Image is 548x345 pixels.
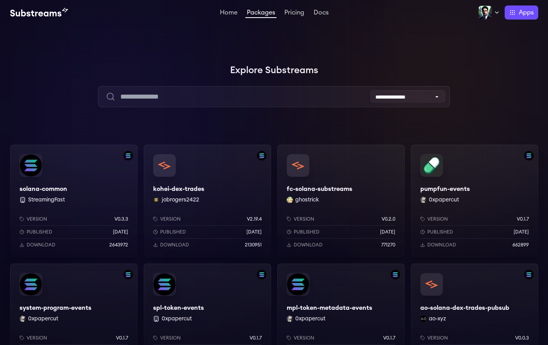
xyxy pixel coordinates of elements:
[114,216,128,222] p: v0.3.3
[312,9,330,17] a: Docs
[283,9,306,17] a: Pricing
[427,335,448,341] p: Version
[160,242,189,248] p: Download
[391,270,400,279] img: Filter by solana network
[160,229,186,235] p: Published
[109,242,128,248] p: 2643972
[245,242,262,248] p: 2130951
[524,270,534,279] img: Filter by solana network
[162,315,192,323] button: 0xpapercut
[27,242,55,248] p: Download
[27,229,52,235] p: Published
[160,216,181,222] p: Version
[113,229,128,235] p: [DATE]
[427,242,456,248] p: Download
[277,145,405,257] a: fc-solana-substreamsfc-solana-substreamsghostrick ghostrickVersionv0.2.0Published[DATE]Download77...
[245,9,277,18] a: Packages
[144,145,271,257] a: Filter by solana networkkohei-dex-tradeskohei-dex-tradesjobrogers2422 jobrogers2422Versionv2.19.4...
[116,335,128,341] p: v0.1.7
[295,315,325,323] button: 0xpapercut
[28,315,58,323] button: 0xpapercut
[27,216,47,222] p: Version
[517,216,529,222] p: v0.1.7
[380,229,395,235] p: [DATE]
[519,8,534,17] span: Apps
[218,9,239,17] a: Home
[295,196,319,204] button: ghostrick
[162,196,199,204] button: jobrogers2422
[27,335,47,341] p: Version
[524,151,534,160] img: Filter by solana network
[515,335,529,341] p: v0.0.3
[247,216,262,222] p: v2.19.4
[383,335,395,341] p: v0.1.7
[10,8,68,17] img: Substream's logo
[10,145,137,257] a: Filter by solana networksolana-commonsolana-common StreamingFastVersionv0.3.3Published[DATE]Downl...
[429,196,459,204] button: 0xpapercut
[512,242,529,248] p: 662899
[294,216,314,222] p: Version
[514,229,529,235] p: [DATE]
[10,63,538,78] h1: Explore Substreams
[427,229,453,235] p: Published
[411,145,538,257] a: Filter by solana networkpumpfun-eventspumpfun-events0xpapercut 0xpapercutVersionv0.1.7Published[D...
[28,196,65,204] button: StreamingFast
[429,315,446,323] button: ao-xyz
[246,229,262,235] p: [DATE]
[294,229,320,235] p: Published
[257,151,266,160] img: Filter by solana network
[123,151,133,160] img: Filter by solana network
[427,216,448,222] p: Version
[382,216,395,222] p: v0.2.0
[294,242,323,248] p: Download
[160,335,181,341] p: Version
[257,270,266,279] img: Filter by solana network
[123,270,133,279] img: Filter by solana network
[381,242,395,248] p: 771270
[478,5,492,20] img: Profile
[250,335,262,341] p: v0.1.7
[294,335,314,341] p: Version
